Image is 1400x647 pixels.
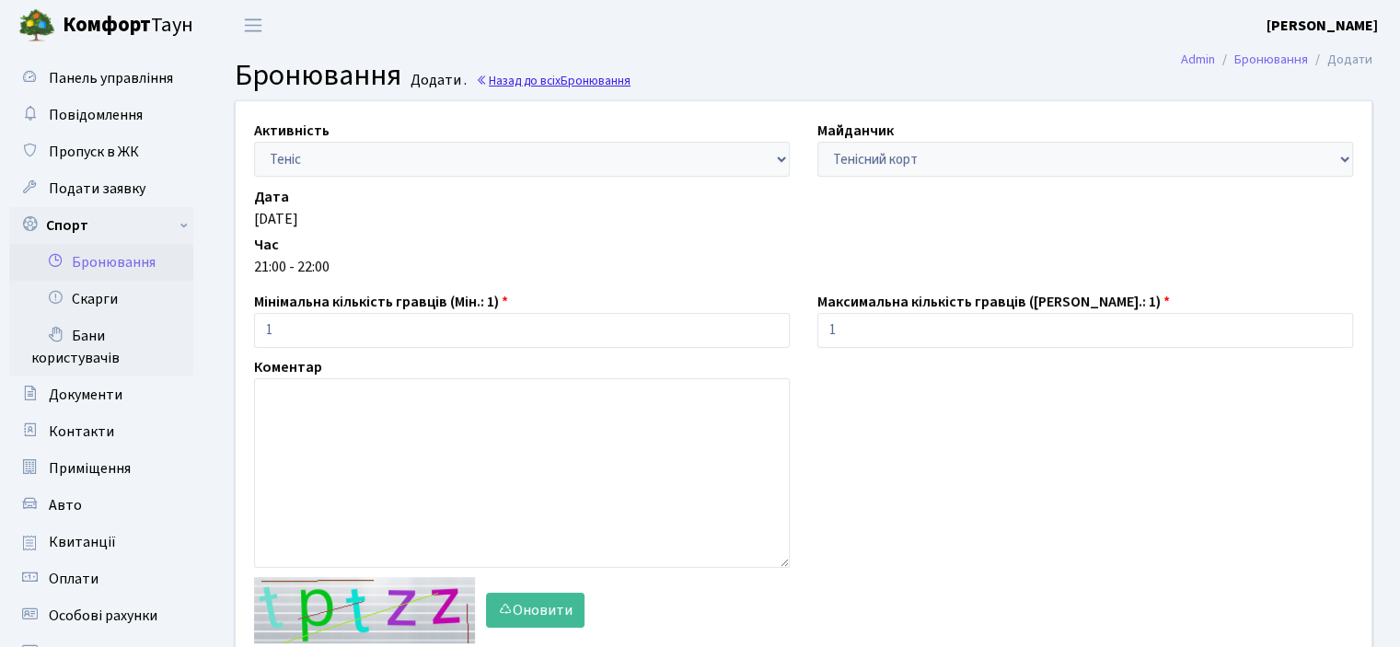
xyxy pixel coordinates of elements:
[254,577,475,643] img: default
[254,291,508,313] label: Мінімальна кількість гравців (Мін.: 1)
[49,105,143,125] span: Повідомлення
[254,356,322,378] label: Коментар
[49,458,131,479] span: Приміщення
[817,120,894,142] label: Майданчик
[49,606,157,626] span: Особові рахунки
[49,569,98,589] span: Оплати
[49,532,116,552] span: Квитанції
[49,179,145,199] span: Подати заявку
[49,385,122,405] span: Документи
[235,54,401,97] span: Бронювання
[9,560,193,597] a: Оплати
[1267,15,1378,37] a: [PERSON_NAME]
[9,450,193,487] a: Приміщення
[9,318,193,376] a: Бани користувачів
[18,7,55,44] img: logo.png
[254,120,330,142] label: Активність
[230,10,276,40] button: Переключити навігацію
[49,495,82,515] span: Авто
[254,208,1353,230] div: [DATE]
[1308,50,1372,70] li: Додати
[63,10,151,40] b: Комфорт
[9,597,193,634] a: Особові рахунки
[49,142,139,162] span: Пропуск в ЖК
[9,281,193,318] a: Скарги
[254,186,289,208] label: Дата
[1267,16,1378,36] b: [PERSON_NAME]
[9,133,193,170] a: Пропуск в ЖК
[9,244,193,281] a: Бронювання
[49,422,114,442] span: Контакти
[63,10,193,41] span: Таун
[9,487,193,524] a: Авто
[9,524,193,560] a: Квитанції
[9,60,193,97] a: Панель управління
[407,72,467,89] small: Додати .
[9,376,193,413] a: Документи
[254,234,279,256] label: Час
[9,170,193,207] a: Подати заявку
[9,413,193,450] a: Контакти
[486,593,584,628] button: Оновити
[1234,50,1308,69] a: Бронювання
[9,207,193,244] a: Спорт
[49,68,173,88] span: Панель управління
[476,72,631,89] a: Назад до всіхБронювання
[1153,40,1400,79] nav: breadcrumb
[1181,50,1215,69] a: Admin
[561,72,631,89] span: Бронювання
[9,97,193,133] a: Повідомлення
[817,291,1170,313] label: Максимальна кількість гравців ([PERSON_NAME].: 1)
[254,256,1353,278] div: 21:00 - 22:00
